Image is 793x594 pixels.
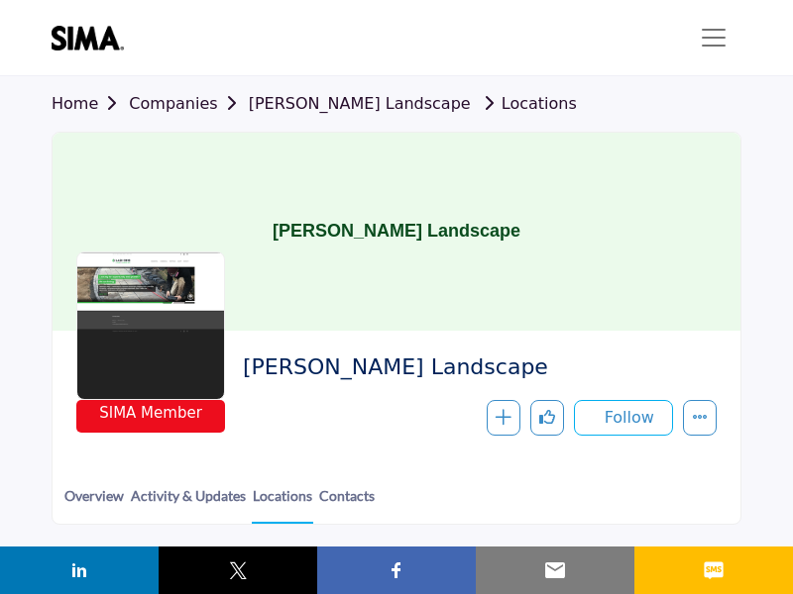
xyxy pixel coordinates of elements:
[385,558,408,582] img: facebook sharing button
[686,18,741,57] button: Toggle navigation
[252,485,313,524] a: Locations
[543,558,567,582] img: email sharing button
[99,402,202,425] span: SIMA Member
[226,558,250,582] img: twitter sharing button
[574,400,673,436] button: Follow
[318,485,376,522] a: Contacts
[273,133,520,331] h1: [PERSON_NAME] Landscape
[249,94,471,113] a: [PERSON_NAME] Landscape
[129,94,248,113] a: Companies
[52,26,134,50] img: site Logo
[530,400,564,436] button: Like
[63,485,125,522] a: Overview
[683,400,717,436] button: More details
[702,558,726,582] img: sms sharing button
[67,558,91,582] img: linkedin sharing button
[52,94,129,113] a: Home
[243,354,707,380] h2: [PERSON_NAME] Landscape
[130,485,247,522] a: Activity & Updates
[476,94,577,113] a: Locations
